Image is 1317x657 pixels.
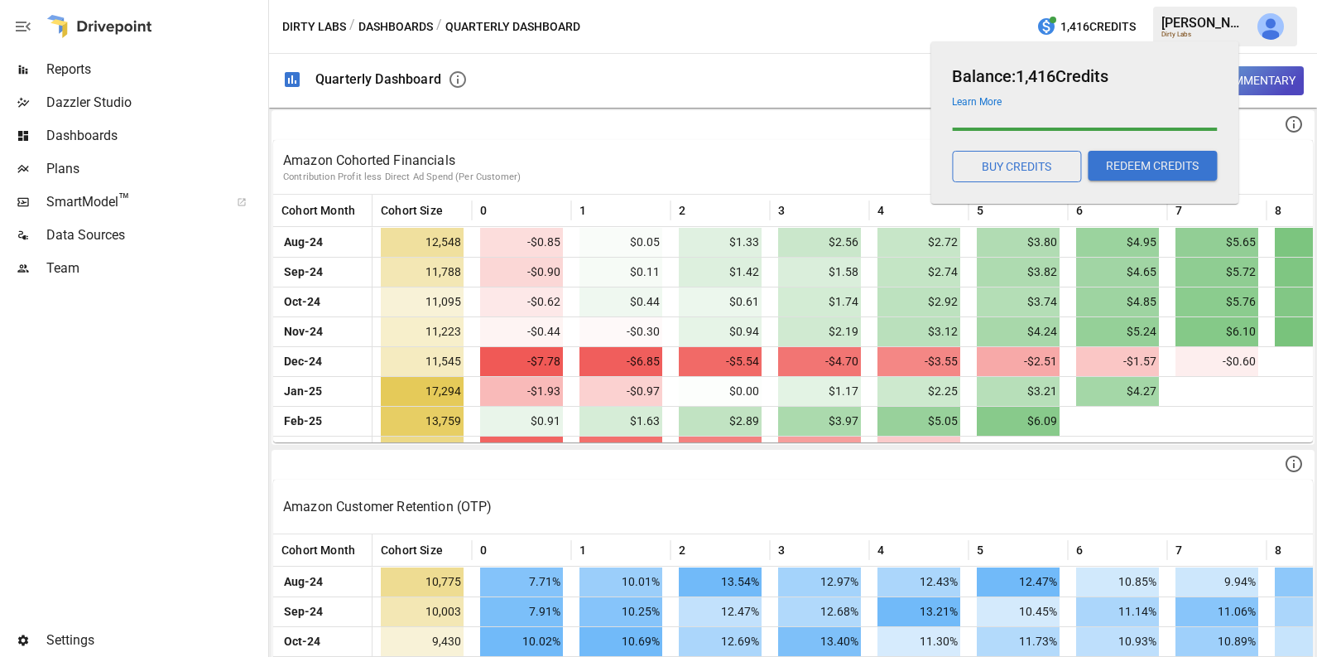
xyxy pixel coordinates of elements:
span: 12.68% [778,597,861,626]
span: 4 [877,202,884,219]
span: 3 [778,202,785,219]
span: 13.54% [679,568,762,597]
span: 10.69% [579,627,662,656]
span: 1,416 Credits [1060,17,1136,37]
span: 13,323 [381,437,464,466]
span: $6.10 [1175,317,1258,346]
span: Sep-24 [281,258,325,287]
span: $6.09 [977,407,1060,436]
span: 11,223 [381,317,464,346]
span: 10.45% [977,597,1060,626]
span: $5.05 [877,407,960,436]
span: 12.97% [778,568,861,597]
span: 11,545 [381,347,464,376]
div: / [349,17,355,37]
span: $3.74 [977,287,1060,316]
span: 10.85% [1076,568,1159,597]
span: $1.74 [778,287,861,316]
span: $5.65 [1175,228,1258,257]
div: [PERSON_NAME] [1161,15,1247,31]
span: -$0.85 [480,228,563,257]
button: 1,416Credits [1030,12,1142,42]
span: 7.71% [480,568,563,597]
span: $2.56 [778,228,861,257]
span: $2.72 [877,228,960,257]
span: 11.14% [1076,597,1159,626]
span: Sep-24 [281,597,325,626]
span: $3.21 [977,377,1060,406]
span: Cohort Month [281,542,355,558]
span: 8 [1275,202,1281,219]
span: 0 [480,542,487,558]
span: 11.30% [877,627,960,656]
span: -$3.56 [679,437,762,466]
p: Contribution Profit less Direct Ad Spend (Per Customer) [283,171,1303,184]
span: 1 [579,542,586,558]
span: $1.42 [679,258,762,287]
span: 11,095 [381,287,464,316]
span: -$5.79 [480,437,563,466]
span: 5 [977,542,983,558]
span: $1.63 [579,407,662,436]
span: -$4.76 [579,437,662,466]
span: -$3.55 [877,347,960,376]
span: 12.69% [679,627,762,656]
span: $2.74 [877,258,960,287]
span: $0.05 [579,228,662,257]
button: Julie Wilton [1247,3,1294,50]
span: $2.92 [877,287,960,316]
span: Plans [46,159,265,179]
span: 13.40% [778,627,861,656]
span: Data Sources [46,225,265,245]
span: 4 [877,542,884,558]
span: $2.19 [778,317,861,346]
span: 10.89% [1175,627,1258,656]
div: Quarterly Dashboard [315,71,441,87]
span: $4.27 [1076,377,1159,406]
span: $3.97 [778,407,861,436]
span: -$7.78 [480,347,563,376]
a: Learn More [952,96,1002,108]
span: 2 [679,542,685,558]
span: 11.73% [977,627,1060,656]
span: $5.72 [1175,258,1258,287]
span: 10.02% [480,627,563,656]
span: $0.11 [579,258,662,287]
span: 3 [778,542,785,558]
div: Julie Wilton [1257,13,1284,40]
span: 2 [679,202,685,219]
span: $3.80 [977,228,1060,257]
span: $0.94 [679,317,762,346]
span: $1.17 [778,377,861,406]
span: $5.24 [1076,317,1159,346]
span: 13.21% [877,597,960,626]
span: $4.65 [1076,258,1159,287]
span: Settings [46,630,265,650]
button: REDEEM CREDITS [1088,151,1217,181]
span: 5 [977,202,983,219]
span: $0.00 [679,377,762,406]
span: -$5.54 [679,347,762,376]
span: 7.91% [480,597,563,626]
span: Cohort Size [381,202,443,219]
span: 12.47% [977,568,1060,597]
span: 10.25% [579,597,662,626]
span: $0.91 [480,407,563,436]
span: SmartModel [46,192,219,212]
span: 0 [480,202,487,219]
span: -$0.60 [1175,347,1258,376]
span: 11.06% [1175,597,1258,626]
span: 11,788 [381,258,464,287]
span: 13,759 [381,407,464,436]
span: $1.33 [679,228,762,257]
span: 17,294 [381,377,464,406]
span: Feb-25 [281,407,324,436]
span: -$6.85 [579,347,662,376]
span: -$0.30 [579,317,662,346]
div: / [436,17,442,37]
h6: Balance: 1,416 Credits [952,63,1217,89]
span: Oct-24 [281,627,323,656]
span: $3.12 [877,317,960,346]
span: 8 [1275,542,1281,558]
span: $2.25 [877,377,960,406]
